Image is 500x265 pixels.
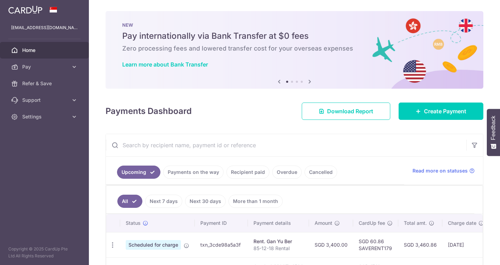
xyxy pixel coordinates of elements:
[359,220,385,227] span: CardUp fee
[353,232,398,257] td: SGD 60.86 SAVERENT179
[272,166,302,179] a: Overdue
[309,232,353,257] td: SGD 3,400.00
[163,166,224,179] a: Payments on the way
[448,220,476,227] span: Charge date
[122,61,208,68] a: Learn more about Bank Transfer
[106,105,192,117] h4: Payments Dashboard
[145,195,182,208] a: Next 7 days
[22,63,68,70] span: Pay
[106,11,483,89] img: Bank transfer banner
[487,109,500,156] button: Feedback - Show survey
[412,167,468,174] span: Read more on statuses
[315,220,332,227] span: Amount
[122,44,467,53] h6: Zero processing fees and lowered transfer cost for your overseas expenses
[248,214,309,232] th: Payment details
[117,166,160,179] a: Upcoming
[11,24,78,31] p: [EMAIL_ADDRESS][DOMAIN_NAME]
[490,116,497,140] span: Feedback
[185,195,226,208] a: Next 30 days
[122,30,467,42] h5: Pay internationally via Bank Transfer at $0 fees
[22,97,68,104] span: Support
[106,134,466,156] input: Search by recipient name, payment id or reference
[195,232,248,257] td: txn_3cde98a5a3f
[253,245,303,252] p: 85-12-18 Rental
[253,238,303,245] div: Rent. Gan Yu Ber
[117,195,142,208] a: All
[126,240,181,250] span: Scheduled for charge
[399,103,483,120] a: Create Payment
[404,220,427,227] span: Total amt.
[424,107,466,115] span: Create Payment
[442,232,490,257] td: [DATE]
[327,107,373,115] span: Download Report
[398,232,442,257] td: SGD 3,460.86
[228,195,283,208] a: More than 1 month
[122,22,467,28] p: NEW
[22,113,68,120] span: Settings
[412,167,475,174] a: Read more on statuses
[126,220,141,227] span: Status
[22,80,68,87] span: Refer & Save
[8,6,42,14] img: CardUp
[305,166,337,179] a: Cancelled
[195,214,248,232] th: Payment ID
[302,103,390,120] a: Download Report
[22,47,68,54] span: Home
[226,166,269,179] a: Recipient paid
